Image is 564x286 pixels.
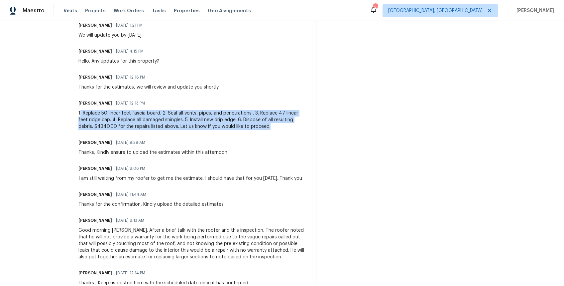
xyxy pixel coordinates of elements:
[78,227,308,260] div: Good morning [PERSON_NAME]. After a brief talk with the roofer and this inspection. The roofer no...
[85,7,106,14] span: Projects
[78,139,112,146] h6: [PERSON_NAME]
[116,270,145,276] span: [DATE] 12:14 PM
[116,139,145,146] span: [DATE] 9:29 AM
[78,201,224,208] div: Thanks for the confirmation, Kindly upload the detailed estimates
[78,217,112,224] h6: [PERSON_NAME]
[78,48,112,55] h6: [PERSON_NAME]
[78,175,302,182] div: I am still waiting from my roofer to get me the estimate. I should have that for you [DATE]. Than...
[78,58,159,65] div: Hello. Any updates for this property?
[116,165,145,172] span: [DATE] 8:06 PM
[116,22,143,29] span: [DATE] 1:21 PM
[78,74,112,81] h6: [PERSON_NAME]
[114,7,144,14] span: Work Orders
[78,149,227,156] div: Thanks, Kindly ensure to upload the estimates within this afternoon
[373,4,378,11] div: 2
[152,8,166,13] span: Tasks
[116,100,145,107] span: [DATE] 12:13 PM
[78,84,219,91] div: Thanks for the estimates, we will review and update you shortly
[116,48,144,55] span: [DATE] 4:15 PM
[78,165,112,172] h6: [PERSON_NAME]
[23,7,45,14] span: Maestro
[78,100,112,107] h6: [PERSON_NAME]
[63,7,77,14] span: Visits
[174,7,200,14] span: Properties
[116,74,145,81] span: [DATE] 12:16 PM
[388,7,483,14] span: [GEOGRAPHIC_DATA], [GEOGRAPHIC_DATA]
[514,7,554,14] span: [PERSON_NAME]
[116,217,144,224] span: [DATE] 8:13 AM
[116,191,146,198] span: [DATE] 11:44 AM
[78,270,112,276] h6: [PERSON_NAME]
[78,22,112,29] h6: [PERSON_NAME]
[208,7,251,14] span: Geo Assignments
[78,191,112,198] h6: [PERSON_NAME]
[78,110,308,130] div: 1. Replace 50 linear feet fascia board. 2. Seal all vents, pipes, and penetrations . 3. Replace 4...
[78,32,147,39] div: We will update you by [DATE]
